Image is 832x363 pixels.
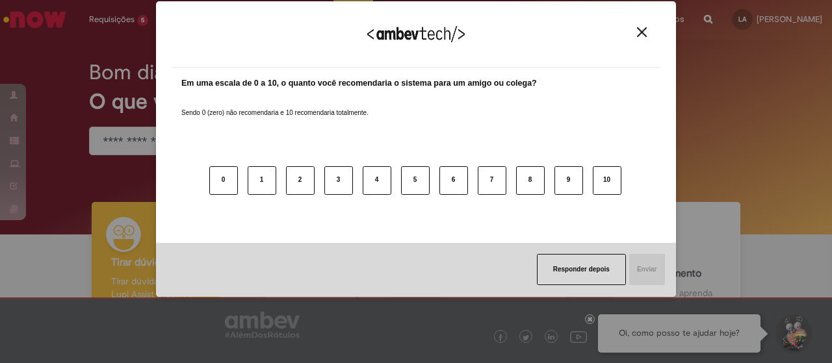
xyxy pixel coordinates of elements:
button: 0 [209,166,238,195]
button: Close [633,27,651,38]
button: 2 [286,166,315,195]
button: 6 [439,166,468,195]
button: 4 [363,166,391,195]
label: Em uma escala de 0 a 10, o quanto você recomendaria o sistema para um amigo ou colega? [181,77,537,90]
button: Responder depois [537,254,626,285]
button: 9 [554,166,583,195]
button: 8 [516,166,545,195]
button: 3 [324,166,353,195]
label: Sendo 0 (zero) não recomendaria e 10 recomendaria totalmente. [181,93,369,118]
img: Close [637,27,647,37]
button: 7 [478,166,506,195]
button: 10 [593,166,621,195]
button: 5 [401,166,430,195]
img: Logo Ambevtech [367,26,465,42]
button: 1 [248,166,276,195]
